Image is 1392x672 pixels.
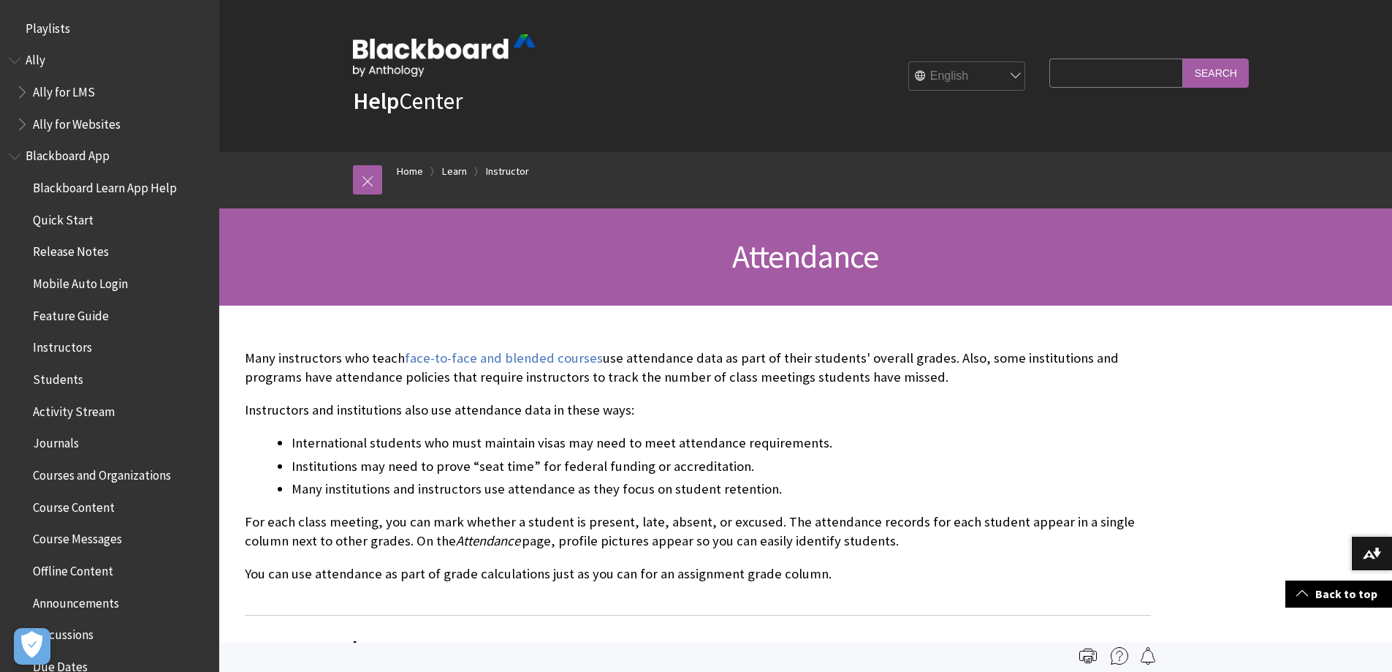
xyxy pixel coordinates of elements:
span: Feature Guide [33,303,109,323]
li: International students who must maintain visas may need to meet attendance requirements. [292,433,1151,453]
a: Back to top [1285,581,1392,608]
span: Playlists [26,16,70,36]
input: Search [1183,58,1249,87]
img: Blackboard by Anthology [353,34,536,77]
a: Instructor [486,162,529,181]
p: For each class meeting, you can mark whether a student is present, late, absent, or excused. The ... [245,513,1151,551]
nav: Book outline for Anthology Ally Help [9,48,210,137]
span: Blackboard App [26,144,110,164]
p: You can use attendance as part of grade calculations just as you can for an assignment grade column. [245,565,1151,584]
span: Release Notes [33,240,109,260]
button: Open Preferences [14,628,50,665]
span: Access attendance [245,633,1151,664]
nav: Book outline for Playlists [9,16,210,41]
span: Attendance [732,236,878,276]
span: Quick Start [33,208,94,227]
img: Print [1079,647,1097,665]
a: face-to-face and blended courses [405,350,603,367]
p: Many instructors who teach use attendance data as part of their students' overall grades. Also, s... [245,349,1151,387]
span: Course Content [33,495,115,515]
span: Discussions [33,622,94,642]
span: Journals [33,431,79,451]
span: Offline Content [33,559,113,578]
span: Course Messages [33,527,122,547]
span: Courses and Organizations [33,463,171,483]
li: Many institutions and instructors use attendance as they focus on student retention. [292,479,1151,499]
a: Home [397,162,423,181]
span: Instructors [33,336,92,355]
img: More help [1111,647,1128,665]
span: Announcements [33,591,119,611]
span: Blackboard Learn App Help [33,175,177,195]
select: Site Language Selector [909,62,1026,91]
img: Follow this page [1139,647,1157,665]
span: Attendance [456,532,520,549]
li: Institutions may need to prove “seat time” for federal funding or accreditation. [292,456,1151,477]
span: Ally for Websites [33,112,121,132]
p: Instructors and institutions also use attendance data in these ways: [245,401,1151,420]
span: Ally [26,48,45,68]
span: Activity Stream [33,399,115,419]
a: Learn [442,162,467,181]
span: Students [33,367,83,387]
strong: Help [353,86,399,116]
a: HelpCenter [353,86,463,116]
span: Mobile Auto Login [33,271,128,291]
span: Ally for LMS [33,80,95,99]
